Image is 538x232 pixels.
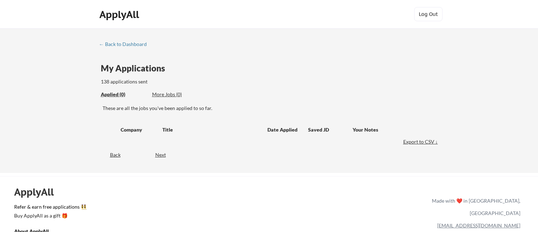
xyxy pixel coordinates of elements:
div: These are job applications we think you'd be a good fit for, but couldn't apply you to automatica... [152,91,204,98]
div: Next [155,151,174,158]
a: Buy ApplyAll as a gift 🎁 [14,212,85,221]
div: ← Back to Dashboard [99,42,152,47]
div: Date Applied [267,126,299,133]
a: ← Back to Dashboard [99,41,152,48]
div: Your Notes [353,126,433,133]
div: Export to CSV ↓ [403,138,440,145]
div: Back [99,151,121,158]
div: ApplyAll [14,186,62,198]
div: Made with ❤️ in [GEOGRAPHIC_DATA], [GEOGRAPHIC_DATA] [429,195,520,219]
div: My Applications [101,64,171,72]
div: These are all the jobs you've been applied to so far. [101,91,147,98]
div: Company [121,126,156,133]
div: 138 applications sent [101,78,238,85]
a: [EMAIL_ADDRESS][DOMAIN_NAME] [437,222,520,228]
div: Saved JD [308,123,353,136]
div: Buy ApplyAll as a gift 🎁 [14,213,85,218]
div: ApplyAll [99,8,141,21]
div: Applied (0) [101,91,147,98]
div: More Jobs (0) [152,91,204,98]
button: Log Out [414,7,442,21]
a: Refer & earn free applications 👯‍♀️ [14,204,284,212]
div: These are all the jobs you've been applied to so far. [103,105,440,112]
div: Title [162,126,261,133]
